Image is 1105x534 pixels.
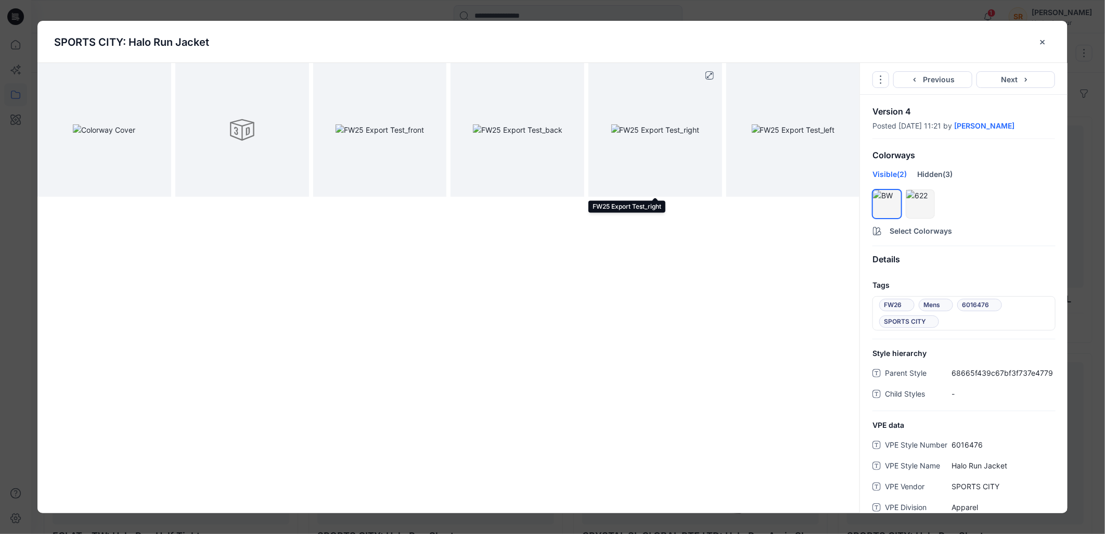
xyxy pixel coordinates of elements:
span: Style hierarchy [872,348,927,359]
span: - [952,388,1055,399]
button: Select Colorways [860,221,1068,237]
img: FW25 Export Test_right [611,124,700,135]
span: Halo Run Jacket [952,460,1055,471]
span: 6016476 [962,299,997,311]
span: 68665f439c67bf3f737e4779 [952,367,1055,378]
div: Visible (2) [872,169,907,187]
div: hide/show colorwayBW [872,189,902,219]
button: Options [872,71,889,88]
div: Colorways [860,142,1068,169]
span: Child Styles [885,388,947,402]
span: SPORTS CITY [952,481,1055,492]
div: Hidden (3) [917,169,953,187]
span: VPE Division [885,501,947,516]
a: [PERSON_NAME] [954,122,1014,130]
p: SPORTS CITY: Halo Run Jacket [54,34,209,50]
span: Parent Style [885,367,947,382]
img: FW25 Export Test_front [336,124,424,135]
img: FW25 Export Test_back [473,124,562,135]
span: Apparel [952,502,1055,513]
img: Colorway Cover [73,124,135,135]
img: FW25 Export Test_left [752,124,835,135]
span: SPORTS CITY [884,315,934,328]
span: 6016476 [952,439,1055,450]
button: Previous [893,71,972,88]
span: VPE Style Name [885,460,947,474]
button: Next [976,71,1056,88]
span: VPE Style Number [885,439,947,453]
h4: Tags [860,281,1068,290]
div: hide/show colorway622 [906,189,935,219]
button: full screen [701,67,718,84]
p: Version 4 [872,107,1055,116]
span: VPE Vendor [885,480,947,495]
div: Posted [DATE] 11:21 by [872,122,1055,130]
div: Details [860,246,1068,273]
span: Mens [923,299,948,311]
span: FW26 [884,299,910,311]
span: VPE data [872,419,904,430]
button: close-btn [1035,34,1051,50]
